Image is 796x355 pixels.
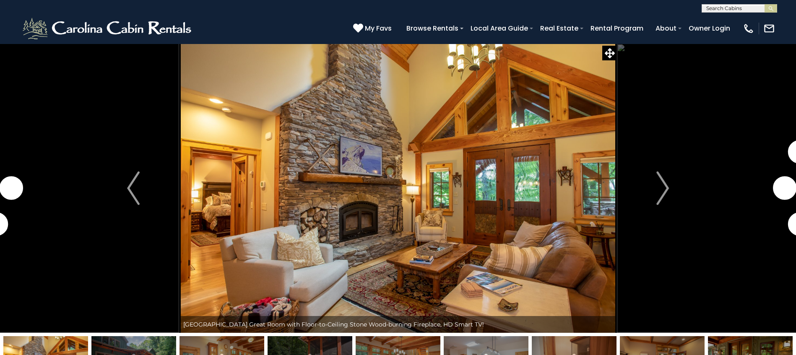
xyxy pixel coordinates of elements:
img: arrow [127,171,140,205]
a: Rental Program [586,21,648,36]
img: arrow [656,171,669,205]
button: Next [617,44,708,333]
span: My Favs [365,23,392,34]
div: [GEOGRAPHIC_DATA] Great Room with Floor-to-Ceiling Stone Wood-burning Fireplace, HD Smart TV! [179,316,617,333]
img: phone-regular-white.png [743,23,754,34]
a: Owner Login [684,21,734,36]
a: About [651,21,681,36]
a: Browse Rentals [402,21,463,36]
img: mail-regular-white.png [763,23,775,34]
a: My Favs [353,23,394,34]
a: Local Area Guide [466,21,532,36]
button: Previous [88,44,179,333]
img: White-1-2.png [21,16,195,41]
a: Real Estate [536,21,583,36]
